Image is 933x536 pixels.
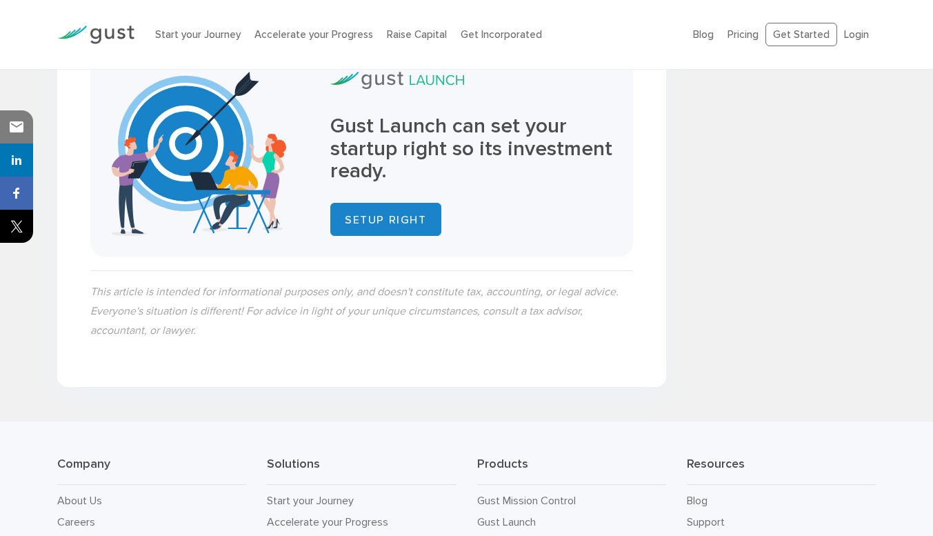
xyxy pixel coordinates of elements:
img: Gust Logo [57,26,134,44]
h3: Company [57,456,246,485]
a: Get Incorporated [461,28,542,41]
a: Accelerate your Progress [267,515,388,528]
a: Pricing [728,28,759,41]
a: Raise Capital [387,28,447,41]
a: Blog [693,28,714,41]
a: About Us [57,494,102,507]
a: Get Started [765,23,837,47]
a: Start your Journey [155,28,241,41]
a: Blog [687,494,708,507]
a: Careers [57,515,95,528]
h3: Resources [687,456,876,485]
a: SETUP RIGHT [330,203,441,236]
a: Accelerate your Progress [254,28,373,41]
h3: Products [477,456,666,485]
a: Login [844,28,869,41]
p: This article is intended for informational purposes only, and doesn't constitute tax, accounting,... [90,282,633,340]
a: Start your Journey [267,494,354,507]
h3: Gust Launch can set your startup right so its investment ready. [330,115,612,183]
a: Support [687,515,725,528]
h3: Solutions [267,456,456,485]
a: Gust Launch [477,515,536,528]
a: Gust Mission Control [477,494,576,507]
